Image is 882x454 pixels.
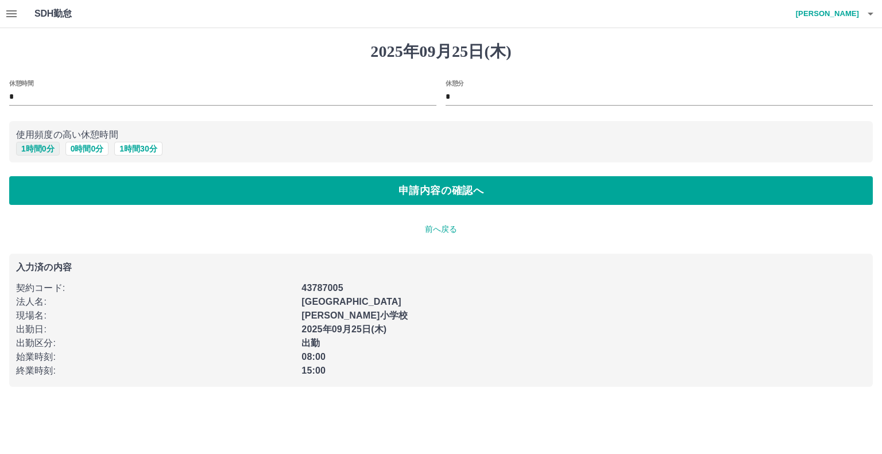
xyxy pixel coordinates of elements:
[16,364,295,378] p: 終業時刻 :
[114,142,162,156] button: 1時間30分
[16,295,295,309] p: 法人名 :
[9,79,33,87] label: 休憩時間
[65,142,109,156] button: 0時間0分
[301,283,343,293] b: 43787005
[301,324,386,334] b: 2025年09月25日(木)
[301,366,326,375] b: 15:00
[301,297,401,306] b: [GEOGRAPHIC_DATA]
[9,42,873,61] h1: 2025年09月25日(木)
[301,352,326,362] b: 08:00
[301,311,408,320] b: [PERSON_NAME]小学校
[16,263,866,272] p: 入力済の内容
[16,142,60,156] button: 1時間0分
[301,338,320,348] b: 出勤
[446,79,464,87] label: 休憩分
[16,281,295,295] p: 契約コード :
[9,223,873,235] p: 前へ戻る
[16,323,295,336] p: 出勤日 :
[16,128,866,142] p: 使用頻度の高い休憩時間
[16,309,295,323] p: 現場名 :
[9,176,873,205] button: 申請内容の確認へ
[16,350,295,364] p: 始業時刻 :
[16,336,295,350] p: 出勤区分 :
